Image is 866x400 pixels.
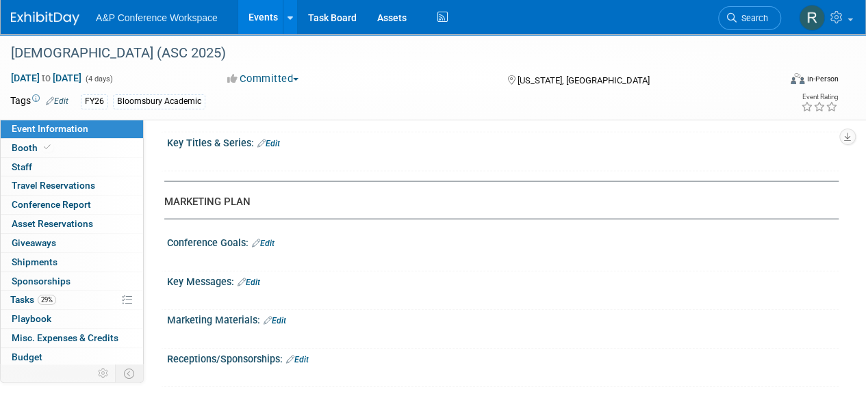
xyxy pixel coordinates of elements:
div: [DEMOGRAPHIC_DATA] (ASC 2025) [6,41,768,66]
div: Key Messages: [167,271,839,289]
div: Conference Goals: [167,232,839,250]
a: Edit [264,316,286,325]
img: Format-Inperson.png [791,73,804,84]
div: Event Format [717,71,839,92]
a: Booth [1,139,143,157]
a: Event Information [1,120,143,138]
button: Committed [222,72,304,86]
span: Event Information [12,123,88,134]
a: Sponsorships [1,272,143,291]
span: [US_STATE], [GEOGRAPHIC_DATA] [517,75,649,85]
span: Staff [12,161,32,172]
a: Conference Report [1,196,143,214]
span: (4 days) [84,75,113,83]
span: Misc. Expenses & Credits [12,332,118,343]
span: Asset Reservations [12,218,93,229]
a: Playbook [1,310,143,328]
img: Ryan Dradzynski [799,5,825,31]
div: Event Rating [801,94,838,101]
td: Toggle Event Tabs [116,364,144,382]
a: Tasks29% [1,291,143,309]
div: In-Person [806,74,839,84]
span: 29% [38,295,56,305]
span: Sponsorships [12,276,71,286]
span: Booth [12,142,53,153]
div: Receptions/Sponsorships: [167,349,839,366]
a: Shipments [1,253,143,271]
span: Search [737,13,768,23]
a: Travel Reservations [1,176,143,195]
a: Staff [1,158,143,176]
div: Marketing Materials: [167,310,839,328]
span: Travel Reservations [12,180,95,191]
a: Search [718,6,781,30]
a: Edit [286,355,309,364]
span: A&P Conference Workspace [96,12,218,23]
a: Budget [1,348,143,366]
i: Booth reservation complete [44,144,51,151]
div: Bloomsbury Academic [113,94,205,109]
span: Tasks [10,294,56,305]
a: Misc. Expenses & Credits [1,329,143,347]
span: Playbook [12,313,51,324]
img: ExhibitDay [11,12,79,25]
span: [DATE] [DATE] [10,72,82,84]
div: Key Titles & Series: [167,133,839,150]
div: FY26 [81,94,108,109]
span: Shipments [12,256,58,267]
div: MARKETING PLAN [164,195,828,209]
span: Giveaways [12,237,56,248]
a: Edit [257,139,280,148]
td: Personalize Event Tab Strip [92,364,116,382]
span: Budget [12,351,42,362]
span: Conference Report [12,199,91,210]
td: Tags [10,94,68,109]
a: Edit [46,96,68,106]
a: Edit [252,239,275,248]
a: Giveaways [1,234,143,252]
a: Edit [238,278,260,287]
a: Asset Reservations [1,215,143,233]
span: to [40,72,53,83]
